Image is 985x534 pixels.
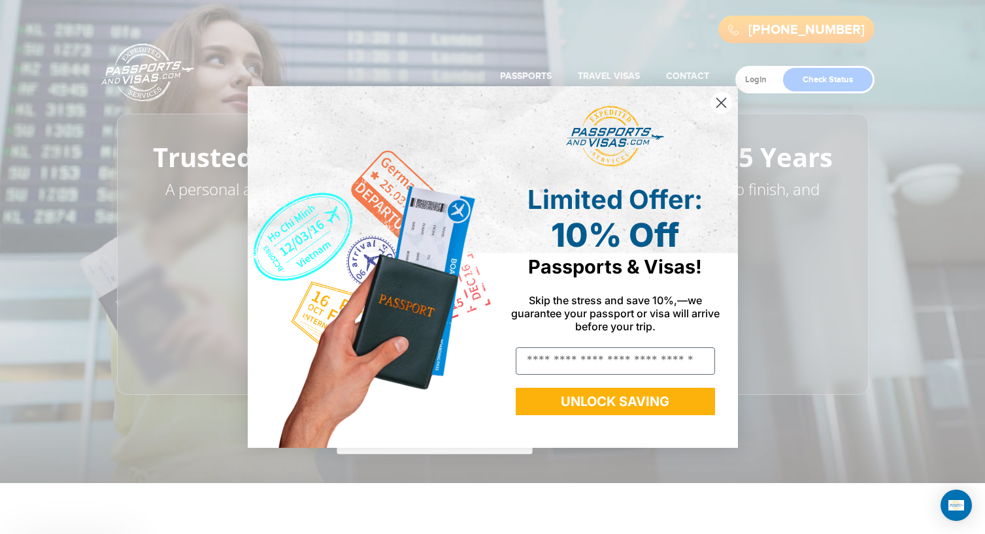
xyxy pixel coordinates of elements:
span: Limited Offer: [527,183,703,215]
span: Passports & Visas! [528,255,702,278]
span: 10% Off [551,215,679,255]
span: Skip the stress and save 10%,—we guarantee your passport or visa will arrive before your trip. [511,294,720,333]
button: Close dialog [710,91,733,114]
img: passports and visas [566,106,664,167]
button: UNLOCK SAVING [516,388,715,415]
div: Open Intercom Messenger [941,490,972,521]
img: de9cda0d-0715-46ca-9a25-073762a91ba7.png [248,86,493,447]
